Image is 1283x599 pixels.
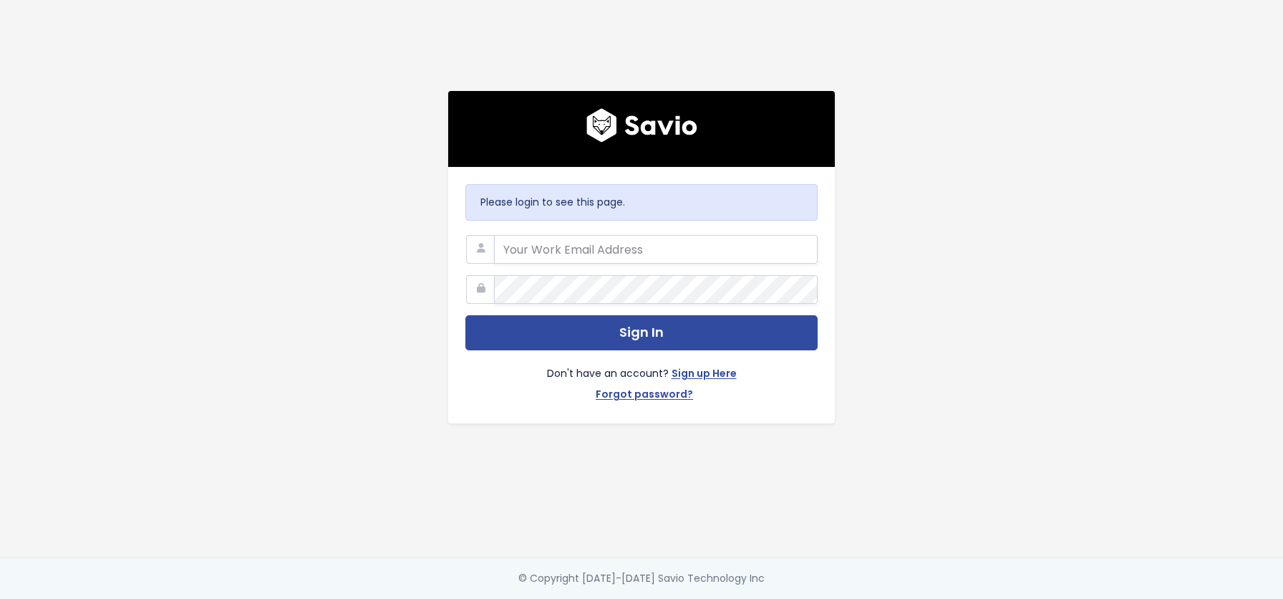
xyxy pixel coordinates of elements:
[465,350,818,406] div: Don't have an account?
[518,570,765,588] div: © Copyright [DATE]-[DATE] Savio Technology Inc
[494,235,818,264] input: Your Work Email Address
[480,193,803,211] p: Please login to see this page.
[465,315,818,350] button: Sign In
[596,385,693,406] a: Forgot password?
[586,108,697,143] img: logo600x187.a314fd40982d.png
[672,365,737,385] a: Sign up Here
